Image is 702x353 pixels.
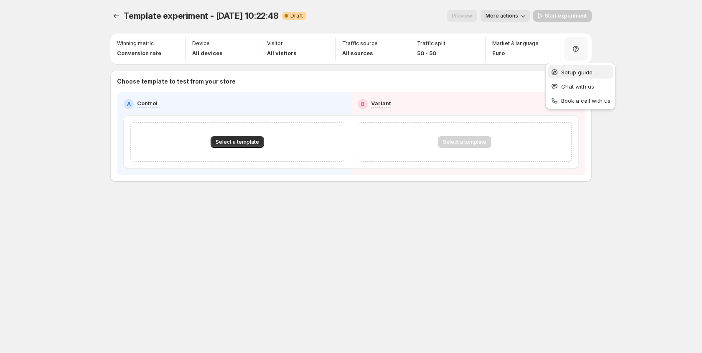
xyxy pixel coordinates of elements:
[192,40,210,47] p: Device
[117,77,585,86] p: Choose template to test from your store
[267,49,297,57] p: All visitors
[127,101,131,107] h2: A
[371,99,391,107] p: Variant
[561,69,593,76] span: Setup guide
[117,40,154,47] p: Winning metric
[342,49,378,57] p: All sources
[192,49,223,57] p: All devices
[492,40,539,47] p: Market & language
[481,10,530,22] button: More actions
[492,49,539,57] p: Euro
[486,13,518,19] span: More actions
[361,101,364,107] h2: B
[561,83,594,90] span: Chat with us
[417,49,445,57] p: 50 - 50
[290,13,303,19] span: Draft
[417,40,445,47] p: Traffic split
[342,40,378,47] p: Traffic source
[124,11,279,21] span: Template experiment - [DATE] 10:22:48
[117,49,161,57] p: Conversion rate
[216,139,259,145] span: Select a template
[211,136,264,148] button: Select a template
[267,40,283,47] p: Visitor
[110,10,122,22] button: Experiments
[561,97,610,104] span: Book a call with us
[137,99,158,107] p: Control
